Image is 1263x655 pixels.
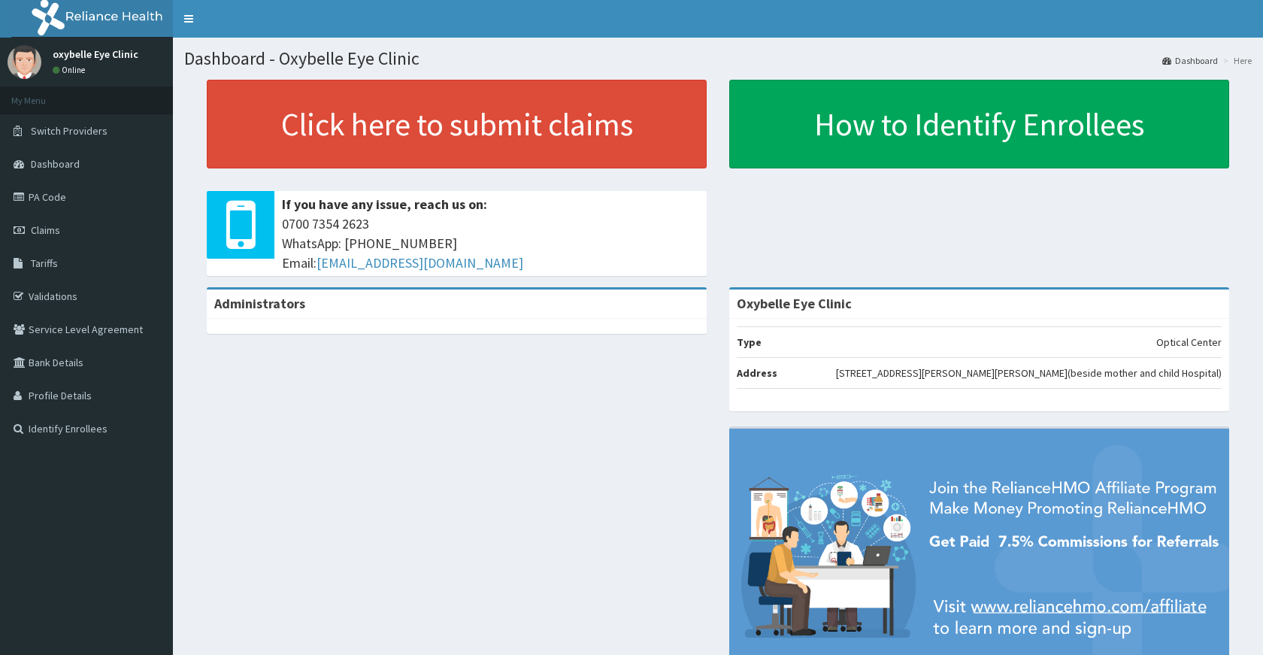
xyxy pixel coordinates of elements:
[836,365,1222,381] p: [STREET_ADDRESS][PERSON_NAME][PERSON_NAME](beside mother and child Hospital)
[729,80,1229,168] a: How to Identify Enrollees
[207,80,707,168] a: Click here to submit claims
[31,256,58,270] span: Tariffs
[31,223,60,237] span: Claims
[282,196,487,213] b: If you have any issue, reach us on:
[737,366,777,380] b: Address
[1156,335,1222,350] p: Optical Center
[1219,54,1252,67] li: Here
[31,124,108,138] span: Switch Providers
[8,45,41,79] img: User Image
[31,157,80,171] span: Dashboard
[737,335,762,349] b: Type
[184,49,1252,68] h1: Dashboard - Oxybelle Eye Clinic
[53,65,89,75] a: Online
[282,214,699,272] span: 0700 7354 2623 WhatsApp: [PHONE_NUMBER] Email:
[53,49,138,59] p: oxybelle Eye Clinic
[737,295,852,312] strong: Oxybelle Eye Clinic
[317,254,523,271] a: [EMAIL_ADDRESS][DOMAIN_NAME]
[1162,54,1218,67] a: Dashboard
[214,295,305,312] b: Administrators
